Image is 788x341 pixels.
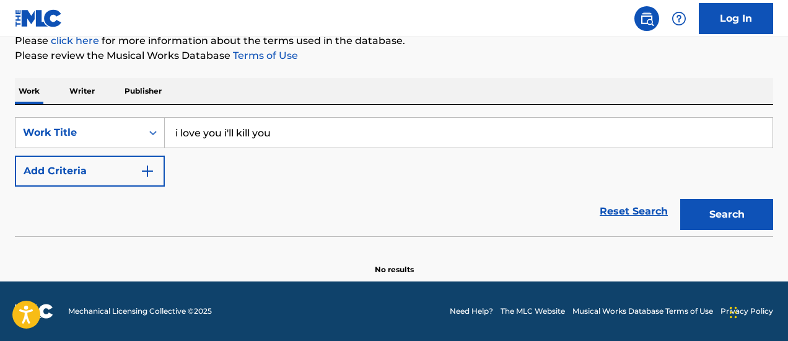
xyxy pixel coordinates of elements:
[23,125,134,140] div: Work Title
[450,306,493,317] a: Need Help?
[375,249,414,275] p: No results
[15,9,63,27] img: MLC Logo
[699,3,773,34] a: Log In
[639,11,654,26] img: search
[15,117,773,236] form: Search Form
[51,35,99,46] a: click here
[726,281,788,341] iframe: Chat Widget
[121,78,165,104] p: Publisher
[667,6,691,31] div: Help
[672,11,686,26] img: help
[593,198,674,225] a: Reset Search
[634,6,659,31] a: Public Search
[730,294,737,331] div: Drag
[68,306,212,317] span: Mechanical Licensing Collective © 2025
[680,199,773,230] button: Search
[15,48,773,63] p: Please review the Musical Works Database
[501,306,565,317] a: The MLC Website
[15,78,43,104] p: Work
[15,156,165,187] button: Add Criteria
[572,306,713,317] a: Musical Works Database Terms of Use
[15,33,773,48] p: Please for more information about the terms used in the database.
[140,164,155,179] img: 9d2ae6d4665cec9f34b9.svg
[66,78,98,104] p: Writer
[720,306,773,317] a: Privacy Policy
[15,304,53,319] img: logo
[230,50,298,61] a: Terms of Use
